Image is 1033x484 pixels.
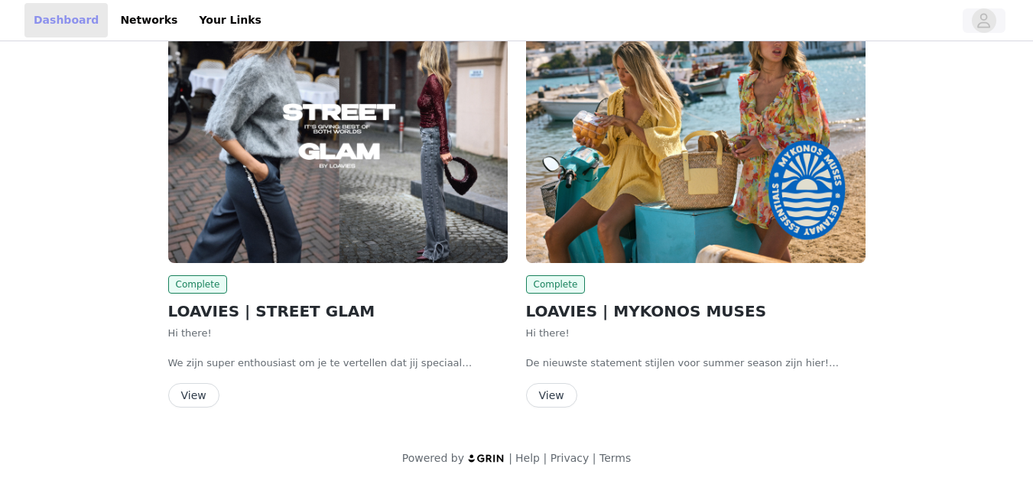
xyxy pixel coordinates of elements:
span: Complete [168,275,228,294]
span: | [543,452,547,464]
span: | [593,452,596,464]
img: LOAVIES [168,8,508,263]
div: avatar [976,8,991,33]
p: Hi there! [168,326,508,341]
a: Your Links [190,3,271,37]
span: | [508,452,512,464]
p: De nieuwste statement stijlen voor summer season zijn hier! [PERSON_NAME] je voor om er dit seizo... [526,356,866,371]
a: Help [515,452,540,464]
span: Complete [526,275,586,294]
a: View [526,390,577,401]
p: Hi there! [526,326,866,341]
p: We zijn super enthousiast om je te vertellen dat jij speciaal geselecteerd bent voor onze aankome... [168,356,508,371]
a: View [168,390,219,401]
button: View [168,383,219,408]
a: Privacy [551,452,590,464]
span: Powered by [402,452,464,464]
a: Dashboard [24,3,108,37]
h2: LOAVIES | MYKONOS MUSES [526,300,866,323]
img: LOAVIES [526,8,866,263]
a: Terms [599,452,631,464]
h2: LOAVIES | STREET GLAM [168,300,508,323]
a: Networks [111,3,187,37]
img: logo [467,453,505,463]
button: View [526,383,577,408]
